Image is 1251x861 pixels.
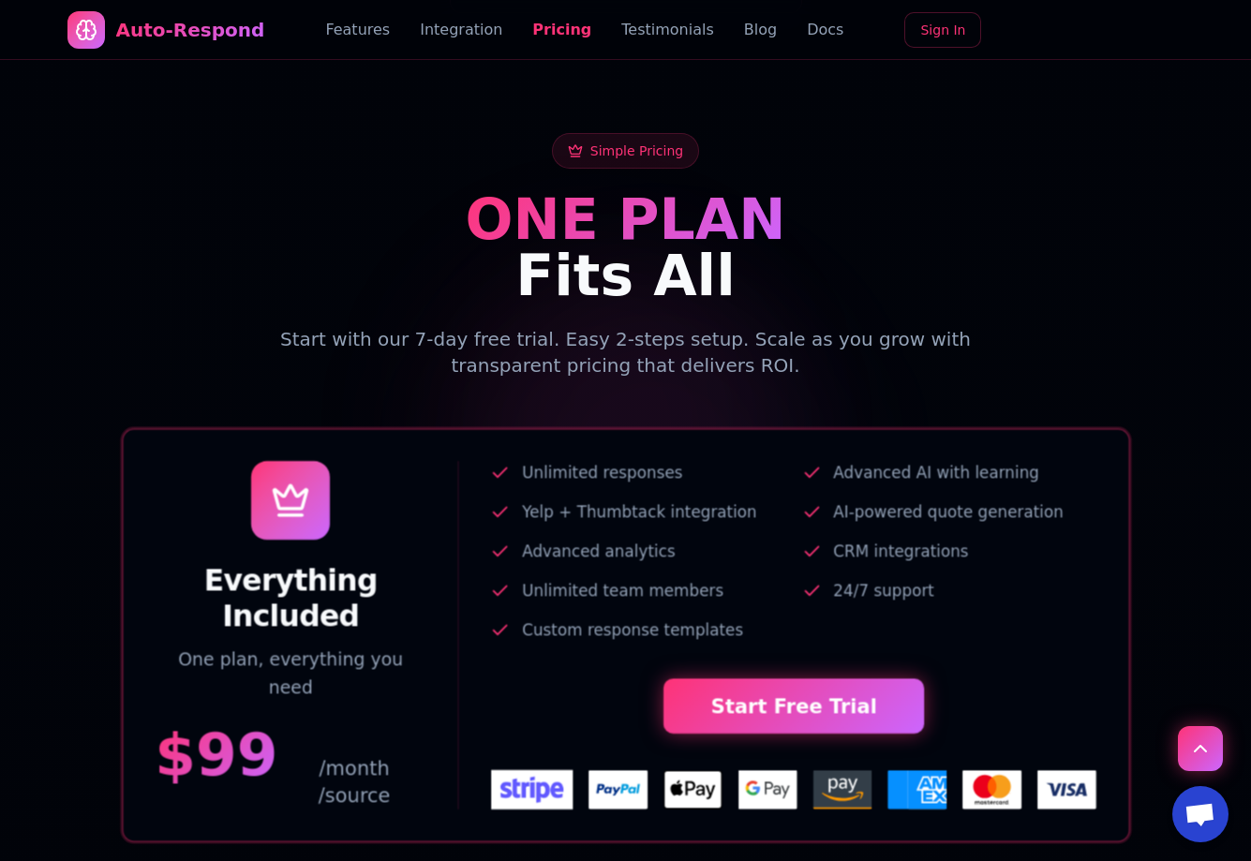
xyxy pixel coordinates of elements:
span: Yelp + Thumbtack integration [522,500,757,524]
span: Custom response templates [522,618,743,642]
img: Payment Method [491,769,573,809]
a: Open chat [1172,786,1229,842]
span: Fits All [515,243,735,308]
span: CRM integrations [833,540,968,563]
a: Integration [420,19,502,41]
span: 24/7 support [833,579,934,602]
img: Payment Method [737,769,797,809]
span: /month /source [281,754,426,809]
a: Start Free Trial [663,678,924,734]
a: Docs [807,19,843,41]
span: $ 99 [155,724,278,783]
h3: Everything Included [155,563,426,634]
a: Testimonials [621,19,714,41]
button: Scroll to top [1178,726,1223,771]
img: Payment Method [1036,769,1095,809]
iframe: Sign in with Google Button [987,10,1193,52]
img: Payment Method [588,769,648,809]
p: Start with our 7-day free trial. Easy 2-steps setup. Scale as you grow with transparent pricing t... [266,326,986,379]
a: Blog [744,19,777,41]
img: Payment Method [962,769,1021,809]
div: Auto-Respond [116,17,265,43]
p: One plan, everything you need [155,646,426,701]
span: Unlimited team members [522,579,723,602]
span: AI-powered quote generation [833,500,1064,524]
img: Payment Method [812,769,871,809]
img: Payment Method [887,769,946,809]
span: ONE PLAN [466,186,786,252]
img: Payment Method [663,769,722,809]
span: Unlimited responses [522,461,682,484]
span: Simple Pricing [590,141,683,160]
a: Sign In [904,12,981,48]
a: Auto-Respond [67,11,265,49]
span: Advanced analytics [522,540,675,563]
a: Features [325,19,390,41]
span: Advanced AI with learning [833,461,1039,484]
a: Pricing [532,19,591,41]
